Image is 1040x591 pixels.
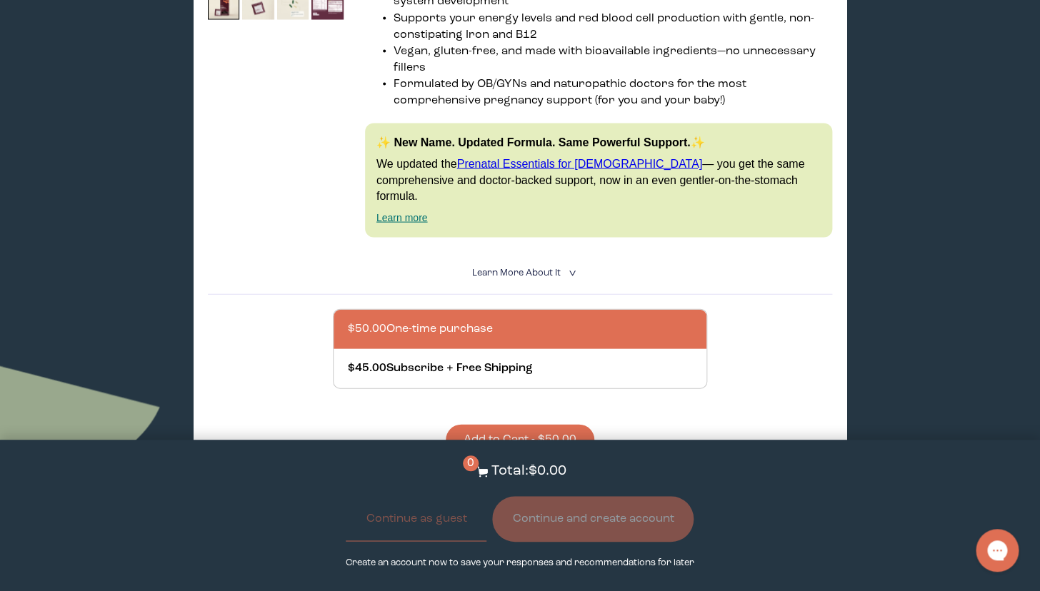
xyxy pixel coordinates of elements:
span: 0 [463,455,479,471]
p: Total: $0.00 [491,461,566,482]
button: Continue as guest [346,496,486,542]
li: Supports your energy levels and red blood cell production with gentle, non-constipating Iron and B12 [394,10,832,43]
button: Continue and create account [492,496,694,542]
span: Learn More About it [472,268,561,277]
p: We updated the — you get the same comprehensive and doctor-backed support, now in an even gentler... [376,156,821,203]
a: Learn more [376,211,428,223]
button: Add to Cart - $50.00 [446,424,594,455]
p: Create an account now to save your responses and recommendations for later [346,556,694,570]
li: Formulated by OB/GYNs and naturopathic doctors for the most comprehensive pregnancy support (for ... [394,76,832,108]
a: Prenatal Essentials for [DEMOGRAPHIC_DATA] [456,157,702,169]
iframe: Gorgias live chat messenger [969,524,1026,577]
li: Vegan, gluten-free, and made with bioavailable ingredients—no unnecessary fillers [394,43,832,76]
strong: ✨ New Name. Updated Formula. Same Powerful Support.✨ [376,136,705,148]
summary: Learn More About it < [472,266,568,279]
i: < [564,268,578,276]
